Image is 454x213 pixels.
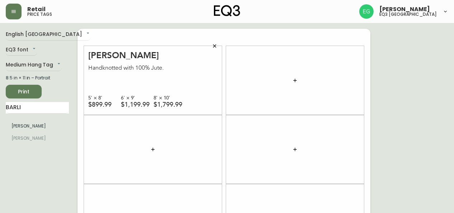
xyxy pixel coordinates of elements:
div: $1,199.99 [121,101,154,108]
h5: price tags [27,12,52,17]
div: $1,799.99 [154,101,186,108]
img: logo [214,5,240,17]
div: 8' × 10' [154,95,186,101]
img: db11c1629862fe82d63d0774b1b54d2b [359,4,374,19]
div: EQ3 font [6,44,37,56]
div: 8.5 in × 11 in – Portrait [6,75,69,81]
span: Retail [27,6,46,12]
span: Print [11,87,36,96]
li: [PERSON_NAME] [6,120,69,132]
button: Print [6,85,42,98]
input: Search [6,102,69,114]
div: 6' × 9' [121,95,154,101]
h5: eq3 [GEOGRAPHIC_DATA] [379,12,437,17]
div: English [GEOGRAPHIC_DATA] [6,29,91,41]
div: 5' × 8' [88,95,121,101]
div: Handknotted with 100% Jute. [88,65,217,71]
div: [PERSON_NAME] [88,51,217,60]
span: [PERSON_NAME] [379,6,430,12]
li: [PERSON_NAME] [6,132,69,144]
div: $899.99 [88,101,121,108]
div: Medium Hang Tag [6,59,62,71]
